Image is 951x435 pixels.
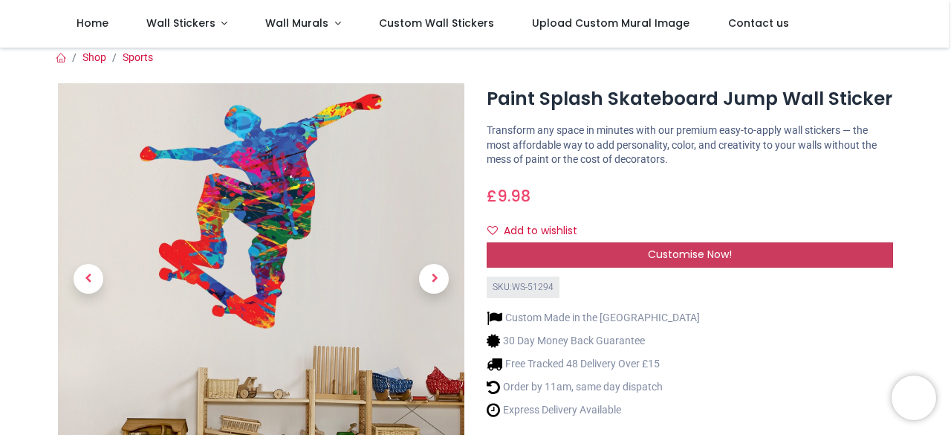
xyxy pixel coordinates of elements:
[487,225,498,236] i: Add to wishlist
[648,247,732,262] span: Customise Now!
[487,277,559,298] div: SKU: WS-51294
[58,142,119,416] a: Previous
[728,16,789,30] span: Contact us
[487,86,893,112] h1: Paint Splash Skateboard Jump Wall Sticker
[265,16,328,30] span: Wall Murals
[487,333,700,349] li: 30 Day Money Back Guarantee
[77,16,108,30] span: Home
[146,16,215,30] span: Wall Stickers
[487,402,700,418] li: Express Delivery Available
[487,123,893,167] p: Transform any space in minutes with our premium easy-to-apply wall stickers — the most affordable...
[123,51,153,63] a: Sports
[379,16,494,30] span: Custom Wall Stickers
[74,264,103,294] span: Previous
[487,379,700,395] li: Order by 11am, same day dispatch
[487,356,700,372] li: Free Tracked 48 Delivery Over £15
[419,264,449,294] span: Next
[487,219,590,244] button: Add to wishlistAdd to wishlist
[892,376,936,420] iframe: Brevo live chat
[497,185,530,207] span: 9.98
[532,16,689,30] span: Upload Custom Mural Image
[487,310,700,326] li: Custom Made in the [GEOGRAPHIC_DATA]
[403,142,464,416] a: Next
[82,51,106,63] a: Shop
[487,185,530,207] span: £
